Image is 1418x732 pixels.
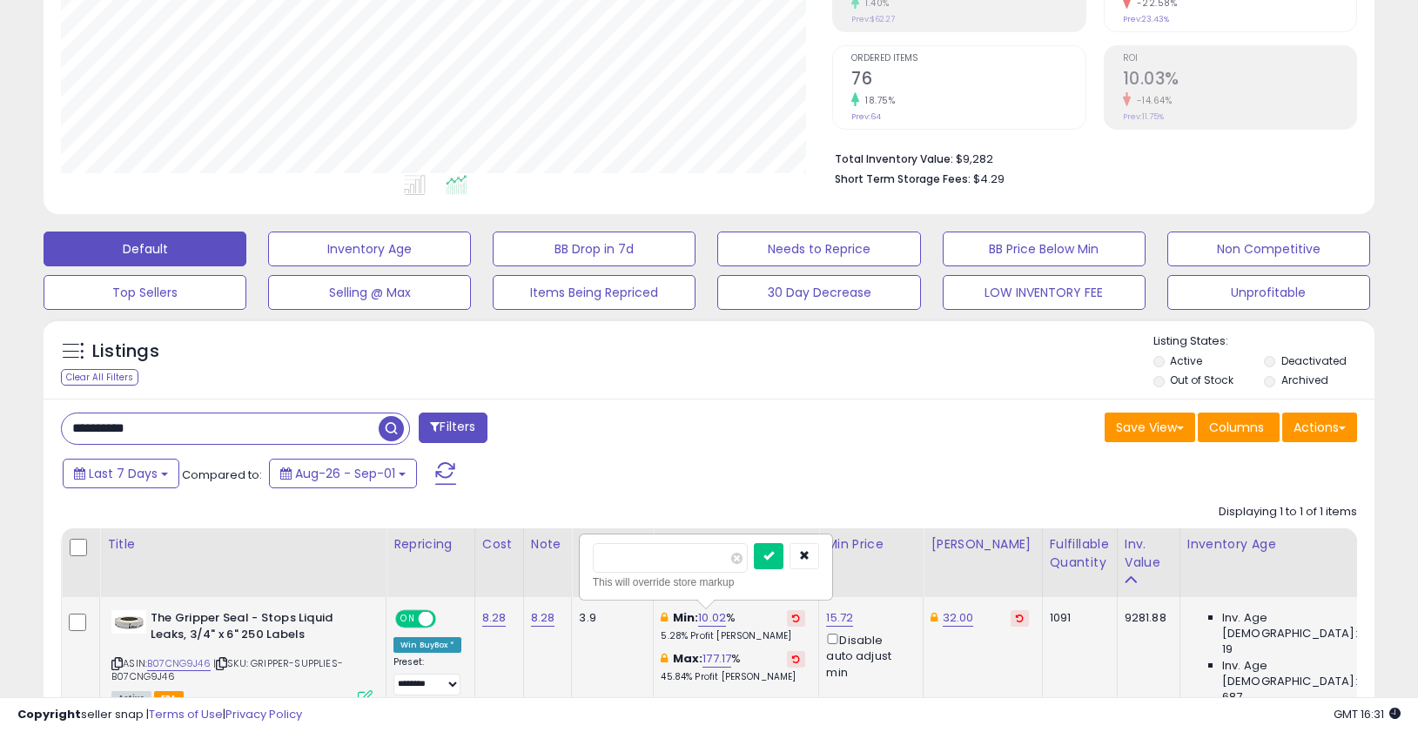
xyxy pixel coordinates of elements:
button: BB Price Below Min [943,232,1146,266]
p: Listing States: [1153,333,1374,350]
span: Columns [1209,419,1264,436]
button: LOW INVENTORY FEE [943,275,1146,310]
label: Out of Stock [1170,373,1233,387]
div: Inv. value [1125,535,1173,572]
button: Save View [1105,413,1195,442]
button: Filters [419,413,487,443]
a: Privacy Policy [225,706,302,722]
span: 2025-09-9 16:31 GMT [1334,706,1401,722]
div: Clear All Filters [61,369,138,386]
h2: 10.03% [1123,69,1356,92]
label: Deactivated [1281,353,1347,368]
div: Disable auto adjust min [826,630,910,681]
span: Inv. Age [DEMOGRAPHIC_DATA]: [1222,658,1381,689]
a: 8.28 [482,609,507,627]
a: 8.28 [531,609,555,627]
h5: Listings [92,339,159,364]
span: FBA [154,691,184,706]
div: Note [531,535,565,554]
button: Non Competitive [1167,232,1370,266]
button: Actions [1282,413,1357,442]
span: $4.29 [973,171,1005,187]
b: Total Inventory Value: [835,151,953,166]
div: Repricing [393,535,467,554]
button: Top Sellers [44,275,246,310]
b: The Gripper Seal - Stops Liquid Leaks, 3/4" x 6" 250 Labels [151,610,362,647]
button: Aug-26 - Sep-01 [269,459,417,488]
a: Terms of Use [149,706,223,722]
button: Items Being Repriced [493,275,696,310]
small: -14.64% [1131,94,1173,107]
label: Archived [1281,373,1328,387]
small: Prev: 23.43% [1123,14,1169,24]
span: 19 [1222,641,1233,657]
span: Ordered Items [851,54,1085,64]
div: 3.9 [579,610,640,626]
span: ON [397,612,419,627]
button: BB Drop in 7d [493,232,696,266]
b: Short Term Storage Fees: [835,171,971,186]
a: 177.17 [702,650,731,668]
button: Last 7 Days [63,459,179,488]
div: Fulfillable Quantity [1050,535,1110,572]
a: 32.00 [943,609,974,627]
small: Prev: $62.27 [851,14,895,24]
p: 5.28% Profit [PERSON_NAME] [661,630,805,642]
button: Inventory Age [268,232,471,266]
a: 15.72 [826,609,853,627]
img: 31WvLwMnKtL._SL40_.jpg [111,610,146,634]
h2: 76 [851,69,1085,92]
b: Max: [673,650,703,667]
a: 10.02 [698,609,726,627]
li: $9,282 [835,147,1344,168]
div: seller snap | | [17,707,302,723]
span: Compared to: [182,467,262,483]
span: | SKU: GRIPPER-SUPPLIES-B07CNG9J46 [111,656,343,682]
button: Selling @ Max [268,275,471,310]
span: Last 7 Days [89,465,158,482]
div: 9281.88 [1125,610,1166,626]
div: % [661,651,805,683]
b: Min: [673,609,699,626]
strong: Copyright [17,706,81,722]
div: [PERSON_NAME] [931,535,1034,554]
span: Aug-26 - Sep-01 [295,465,395,482]
p: 45.84% Profit [PERSON_NAME] [661,671,805,683]
span: ROI [1123,54,1356,64]
div: Inventory Age [1187,535,1388,554]
button: 30 Day Decrease [717,275,920,310]
div: Win BuyBox * [393,637,461,653]
button: Needs to Reprice [717,232,920,266]
a: B07CNG9J46 [147,656,211,671]
th: The percentage added to the cost of goods (COGS) that forms the calculator for Min & Max prices. [654,528,819,597]
div: This will override store markup [593,574,819,591]
div: 1091 [1050,610,1104,626]
div: Min Price [826,535,916,554]
span: All listings currently available for purchase on Amazon [111,691,151,706]
div: Title [107,535,379,554]
div: Preset: [393,656,461,695]
div: % [661,610,805,642]
div: ASIN: [111,610,373,703]
small: Prev: 64 [851,111,881,122]
span: Inv. Age [DEMOGRAPHIC_DATA]: [1222,610,1381,641]
div: Displaying 1 to 1 of 1 items [1219,504,1357,520]
div: Cost [482,535,516,554]
small: Prev: 11.75% [1123,111,1164,122]
span: 687 [1222,689,1242,705]
label: Active [1170,353,1202,368]
button: Unprofitable [1167,275,1370,310]
button: Columns [1198,413,1280,442]
button: Default [44,232,246,266]
span: OFF [433,612,461,627]
small: 18.75% [859,94,895,107]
